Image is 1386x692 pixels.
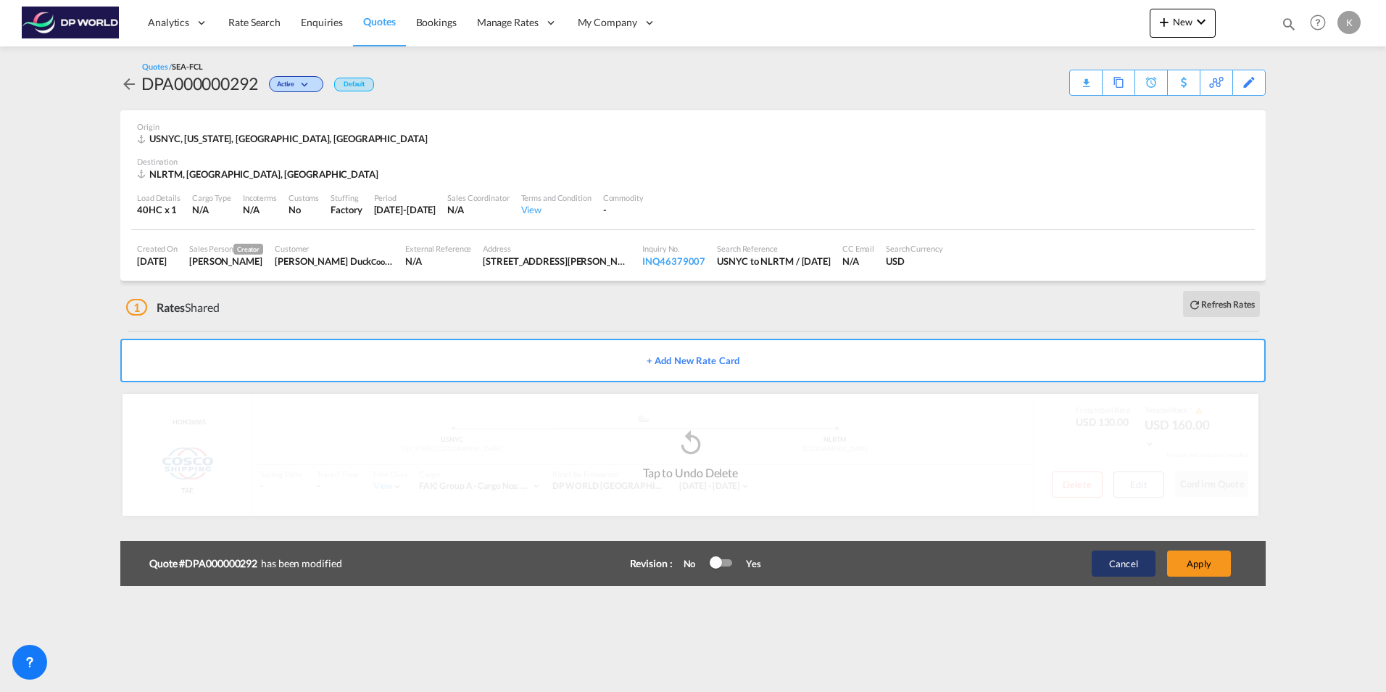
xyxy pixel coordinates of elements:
span: Help [1306,10,1330,35]
div: K [1337,11,1361,34]
div: External Reference [405,243,471,254]
div: Yes [731,557,761,570]
span: USNYC, [US_STATE], [GEOGRAPHIC_DATA], [GEOGRAPHIC_DATA] [149,133,428,144]
div: No [289,203,319,216]
span: Bookings [416,16,457,28]
div: Customs [289,192,319,203]
div: icon-magnify [1281,16,1297,38]
div: has been modified [149,553,584,574]
div: Quotes /SEA-FCL [142,61,203,72]
span: Creator [233,244,263,255]
div: 123 Donald Way 11111 Donald Ville [483,255,631,268]
div: Default [334,78,374,91]
b: Quote #DPA000000292 [149,556,261,571]
div: N/A [447,203,509,216]
span: Enquiries [301,16,343,28]
div: Destination [137,156,1249,167]
div: Sales Coordinator [447,192,509,203]
md-icon: icon-chevron-down [1192,13,1210,30]
div: icon-arrow-left [120,72,141,95]
md-icon: icon-chevron-down [298,81,315,89]
button: + Add New Rate Card [120,339,1266,382]
span: Cool Reefer Test [371,255,428,267]
div: Origin [137,121,1249,132]
span: Analytics [148,15,189,30]
button: Cancel [1092,551,1155,577]
div: Factory Stuffing [331,203,362,216]
div: Customer [275,243,394,254]
span: New [1155,16,1210,28]
div: Commodity [603,192,644,203]
span: Manage Rates [477,15,539,30]
div: N/A [243,203,260,216]
button: Apply [1167,551,1231,577]
button: icon-plus 400-fgNewicon-chevron-down [1150,9,1216,38]
span: My Company [578,15,637,30]
span: Active [277,80,298,94]
div: - [603,203,644,216]
div: Help [1306,10,1337,36]
div: USD [886,255,943,268]
div: NLRTM, Rotterdam, Europe [137,168,382,181]
div: INQ46379007 [642,255,705,268]
div: Search Reference [717,243,831,254]
div: Address [483,243,631,254]
span: Rate Search [228,16,281,28]
div: 15 Jan 2026 [374,203,436,216]
div: CC Email [842,243,874,254]
div: Tap to Undo Delete [643,458,738,481]
div: 40HC x 1 [137,203,180,216]
md-icon: icon-download [1077,73,1095,83]
div: N/A [405,255,471,268]
div: Incoterms [243,192,277,203]
md-icon: icon-plus 400-fg [1155,13,1173,30]
div: Donald Duck [275,255,394,268]
div: N/A [192,203,231,216]
span: 1 [126,299,147,316]
div: Shared [126,300,220,316]
span: Quotes [363,15,395,28]
md-icon: icon-replay [676,429,705,458]
md-icon: icon-refresh [1188,298,1201,311]
img: c08ca190194411f088ed0f3ba295208c.png [22,7,120,39]
div: N/A [842,255,874,268]
div: Quote PDF is not available at this time [1077,70,1095,83]
div: Karim Bolbol [189,255,263,268]
span: SEA-FCL [172,62,202,71]
md-icon: icon-arrow-left [120,75,138,93]
div: Terms and Condition [521,192,592,203]
div: Change Status Here [258,72,327,95]
div: Change Status Here [269,76,323,92]
button: icon-refreshRefresh Rates [1183,291,1260,317]
div: Revision : [630,556,673,571]
div: No [676,557,710,570]
span: Rates [157,300,186,314]
div: View [521,203,592,216]
div: 14 Oct 2025 [137,255,178,268]
div: USNYC, New York, NY, Americas [137,132,431,145]
div: Search Currency [886,243,943,254]
div: Cargo Type [192,192,231,203]
md-icon: icon-magnify [1281,16,1297,32]
b: Refresh Rates [1201,299,1255,310]
div: Period [374,192,436,203]
div: DPA000000292 [141,72,258,95]
div: Sales Person [189,243,263,255]
div: Stuffing [331,192,362,203]
div: Load Details [137,192,180,203]
div: Created On [137,243,178,254]
div: USNYC to NLRTM / 14 Oct 2025 [717,255,831,268]
div: Inquiry No. [642,243,705,254]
